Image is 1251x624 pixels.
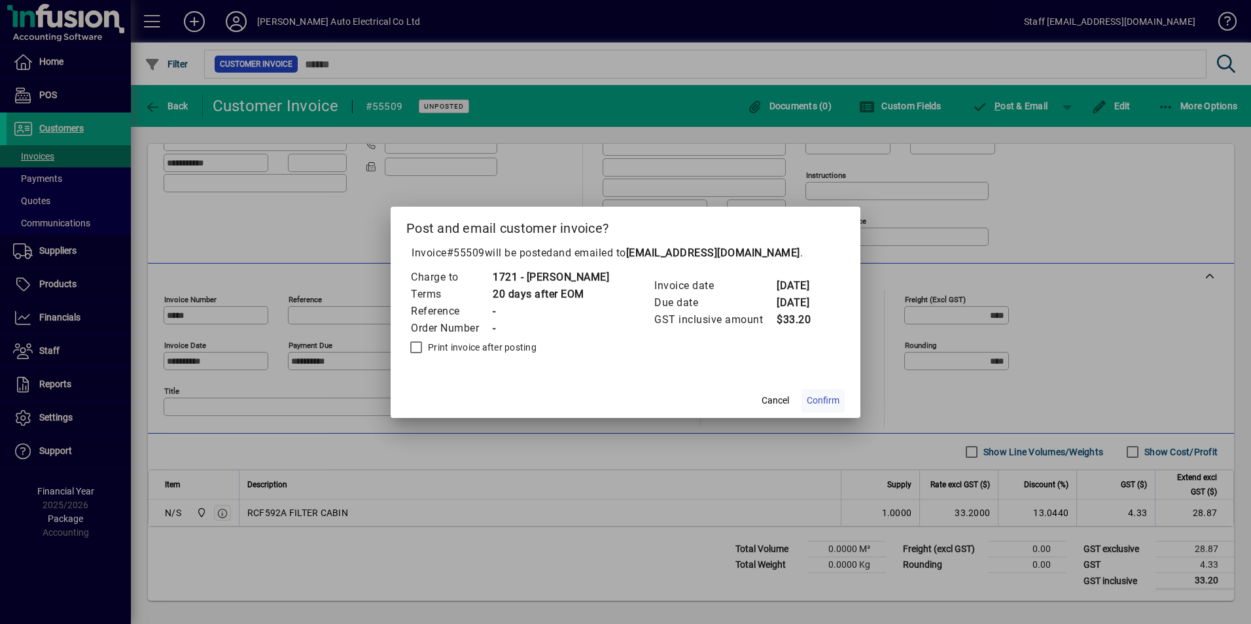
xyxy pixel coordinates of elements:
[807,394,839,407] span: Confirm
[406,245,845,261] p: Invoice will be posted .
[425,341,537,354] label: Print invoice after posting
[553,247,800,259] span: and emailed to
[754,389,796,413] button: Cancel
[391,207,860,245] h2: Post and email customer invoice?
[654,294,776,311] td: Due date
[492,320,609,337] td: -
[776,311,828,328] td: $33.20
[492,303,609,320] td: -
[410,286,492,303] td: Terms
[626,247,800,259] b: [EMAIL_ADDRESS][DOMAIN_NAME]
[447,247,485,259] span: #55509
[762,394,789,407] span: Cancel
[776,277,828,294] td: [DATE]
[492,269,609,286] td: 1721 - [PERSON_NAME]
[410,303,492,320] td: Reference
[410,320,492,337] td: Order Number
[410,269,492,286] td: Charge to
[654,311,776,328] td: GST inclusive amount
[492,286,609,303] td: 20 days after EOM
[654,277,776,294] td: Invoice date
[776,294,828,311] td: [DATE]
[802,389,845,413] button: Confirm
